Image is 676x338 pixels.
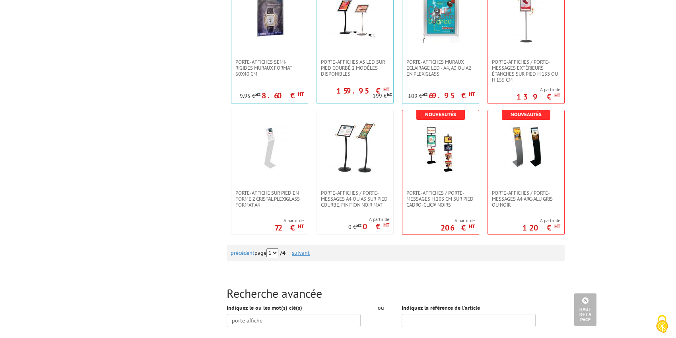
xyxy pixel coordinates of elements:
[517,94,560,99] p: 139 €
[429,93,475,98] p: 69.95 €
[235,59,304,77] span: Porte-affiches semi-rigides muraux format 60x40 cm
[469,223,475,230] sup: HT
[406,190,475,208] span: Porte-affiches / Porte-messages H.203 cm SUR PIED CADRO-CLIC® NOIRS
[356,223,361,228] sup: HT
[348,216,389,223] span: A partir de
[387,92,392,97] sup: HT
[363,224,389,229] p: 0 €
[402,304,480,312] label: Indiquez la référence de l'article
[373,93,392,99] p: 199 €
[240,93,260,99] p: 9.95 €
[292,249,310,256] a: suivant
[282,249,286,256] span: 4
[235,190,304,208] span: Porte-affiche sur pied en forme Z cristal plexiglass format A4
[244,122,295,174] img: Porte-affiche sur pied en forme Z cristal plexiglass format A4
[262,93,304,98] p: 8.60 €
[517,86,560,93] span: A partir de
[408,93,427,99] p: 109 €
[298,223,304,230] sup: HT
[321,59,389,77] span: Porte-affiches A3 LED sur pied courbé 2 modèles disponibles
[500,122,552,174] img: Porte-affiches / Porte-messages A4 Arc-Alu gris ou noir
[231,59,308,77] a: Porte-affiches semi-rigides muraux format 60x40 cm
[554,223,560,230] sup: HT
[227,287,565,300] h2: Recherche avancée
[383,222,389,229] sup: HT
[648,311,676,338] button: Cookies (fenêtre modale)
[554,92,560,99] sup: HT
[406,59,475,77] span: Porte-Affiches Muraux Eclairage LED - A4, A3 ou A2 en plexiglass
[441,217,475,224] span: A partir de
[488,59,564,83] a: Porte-affiches / Porte-messages extérieurs étanches sur pied h 133 ou h 155 cm
[469,91,475,98] sup: HT
[298,91,304,98] sup: HT
[321,190,389,208] span: Porte-affiches / Porte-messages A4 ou A3 sur pied courbe, finition noir mat
[231,190,308,208] a: Porte-affiche sur pied en forme Z cristal plexiglass format A4
[336,88,389,93] p: 159.95 €
[422,92,427,97] sup: HT
[275,217,304,224] span: A partir de
[402,190,479,208] a: Porte-affiches / Porte-messages H.203 cm SUR PIED CADRO-CLIC® NOIRS
[492,190,560,208] span: Porte-affiches / Porte-messages A4 Arc-Alu gris ou noir
[383,86,389,93] sup: HT
[523,217,560,224] span: A partir de
[227,304,302,312] label: Indiquez le ou les mot(s) clé(s)
[488,190,564,208] a: Porte-affiches / Porte-messages A4 Arc-Alu gris ou noir
[652,314,672,334] img: Cookies (fenêtre modale)
[425,111,456,118] b: Nouveautés
[317,190,393,208] a: Porte-affiches / Porte-messages A4 ou A3 sur pied courbe, finition noir mat
[275,225,304,230] p: 72 €
[255,92,260,97] sup: HT
[523,225,560,230] p: 120 €
[348,224,361,230] p: 0 €
[373,304,390,312] div: ou
[492,59,560,83] span: Porte-affiches / Porte-messages extérieurs étanches sur pied h 133 ou h 155 cm
[441,225,475,230] p: 206 €
[231,245,561,261] div: page
[402,59,479,77] a: Porte-Affiches Muraux Eclairage LED - A4, A3 ou A2 en plexiglass
[574,293,596,326] a: Haut de la page
[231,249,254,256] a: précédent
[317,59,393,77] a: Porte-affiches A3 LED sur pied courbé 2 modèles disponibles
[280,249,290,256] strong: /
[329,122,381,174] img: Porte-affiches / Porte-messages A4 ou A3 sur pied courbe, finition noir mat
[415,122,466,174] img: Porte-affiches / Porte-messages H.203 cm SUR PIED CADRO-CLIC® NOIRS
[511,111,542,118] b: Nouveautés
